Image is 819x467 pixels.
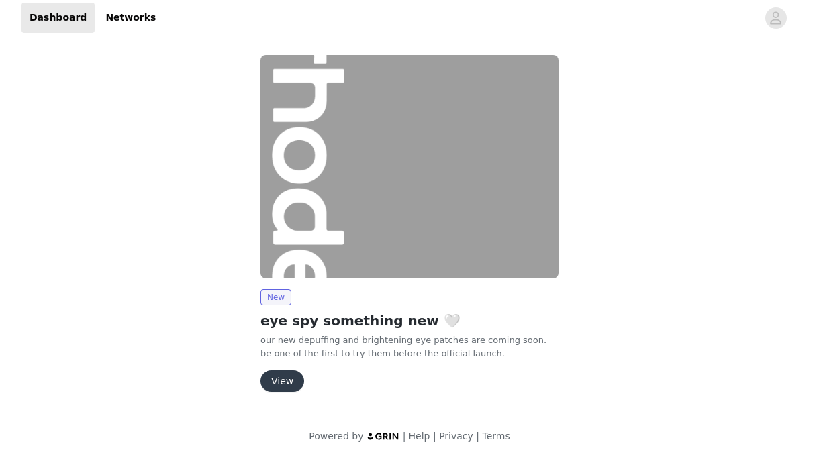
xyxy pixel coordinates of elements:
[260,289,291,305] span: New
[409,431,430,442] a: Help
[260,376,304,386] a: View
[97,3,164,33] a: Networks
[21,3,95,33] a: Dashboard
[403,431,406,442] span: |
[433,431,436,442] span: |
[476,431,479,442] span: |
[260,311,559,331] h2: eye spy something new 🤍
[260,55,559,278] img: rhode skin
[439,431,473,442] a: Privacy
[309,431,363,442] span: Powered by
[769,7,782,29] div: avatar
[260,370,304,392] button: View
[482,431,510,442] a: Terms
[367,432,400,441] img: logo
[260,333,559,360] p: our new depuffing and brightening eye patches are coming soon. be one of the first to try them be...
